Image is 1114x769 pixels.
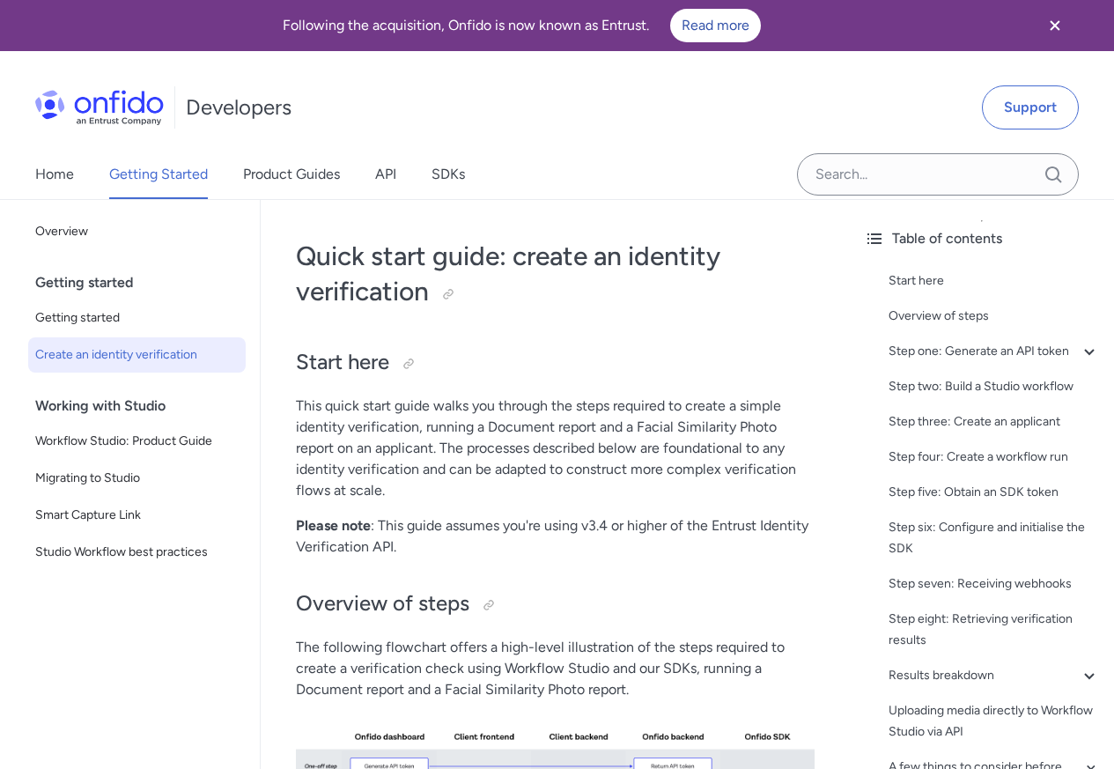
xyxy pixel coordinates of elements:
h1: Developers [186,93,291,122]
p: This quick start guide walks you through the steps required to create a simple identity verificat... [296,396,815,501]
strong: Please note [296,517,371,534]
span: Migrating to Studio [35,468,239,489]
span: Smart Capture Link [35,505,239,526]
span: Getting started [35,307,239,329]
a: API [375,150,396,199]
a: Uploading media directly to Workflow Studio via API [889,700,1100,743]
a: Getting Started [109,150,208,199]
a: Create an identity verification [28,337,246,373]
a: Home [35,150,74,199]
a: Results breakdown [889,665,1100,686]
a: Product Guides [243,150,340,199]
a: Step four: Create a workflow run [889,447,1100,468]
a: Step six: Configure and initialise the SDK [889,517,1100,559]
h1: Quick start guide: create an identity verification [296,239,815,309]
div: Table of contents [864,228,1100,249]
p: The following flowchart offers a high-level illustration of the steps required to create a verifi... [296,637,815,700]
span: Studio Workflow best practices [35,542,239,563]
a: Step three: Create an applicant [889,411,1100,433]
a: Step one: Generate an API token [889,341,1100,362]
a: Getting started [28,300,246,336]
span: Create an identity verification [35,344,239,366]
input: Onfido search input field [797,153,1079,196]
a: Step seven: Receiving webhooks [889,573,1100,595]
a: Migrating to Studio [28,461,246,496]
a: Step five: Obtain an SDK token [889,482,1100,503]
svg: Close banner [1044,15,1066,36]
h2: Start here [296,348,815,378]
a: Studio Workflow best practices [28,535,246,570]
a: Workflow Studio: Product Guide [28,424,246,459]
a: SDKs [432,150,465,199]
a: Overview [28,214,246,249]
h2: Overview of steps [296,589,815,619]
div: Getting started [35,265,253,300]
a: Read more [670,9,761,42]
a: Smart Capture Link [28,498,246,533]
a: Step two: Build a Studio workflow [889,376,1100,397]
a: Start here [889,270,1100,292]
a: Support [982,85,1079,129]
img: Onfido Logo [35,90,164,125]
span: Overview [35,221,239,242]
span: Workflow Studio: Product Guide [35,431,239,452]
p: : This guide assumes you're using v3.4 or higher of the Entrust Identity Verification API. [296,515,815,558]
button: Close banner [1022,4,1088,48]
div: Following the acquisition, Onfido is now known as Entrust. [21,9,1022,42]
a: Step eight: Retrieving verification results [889,609,1100,651]
a: Overview of steps [889,306,1100,327]
div: Working with Studio [35,388,253,424]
